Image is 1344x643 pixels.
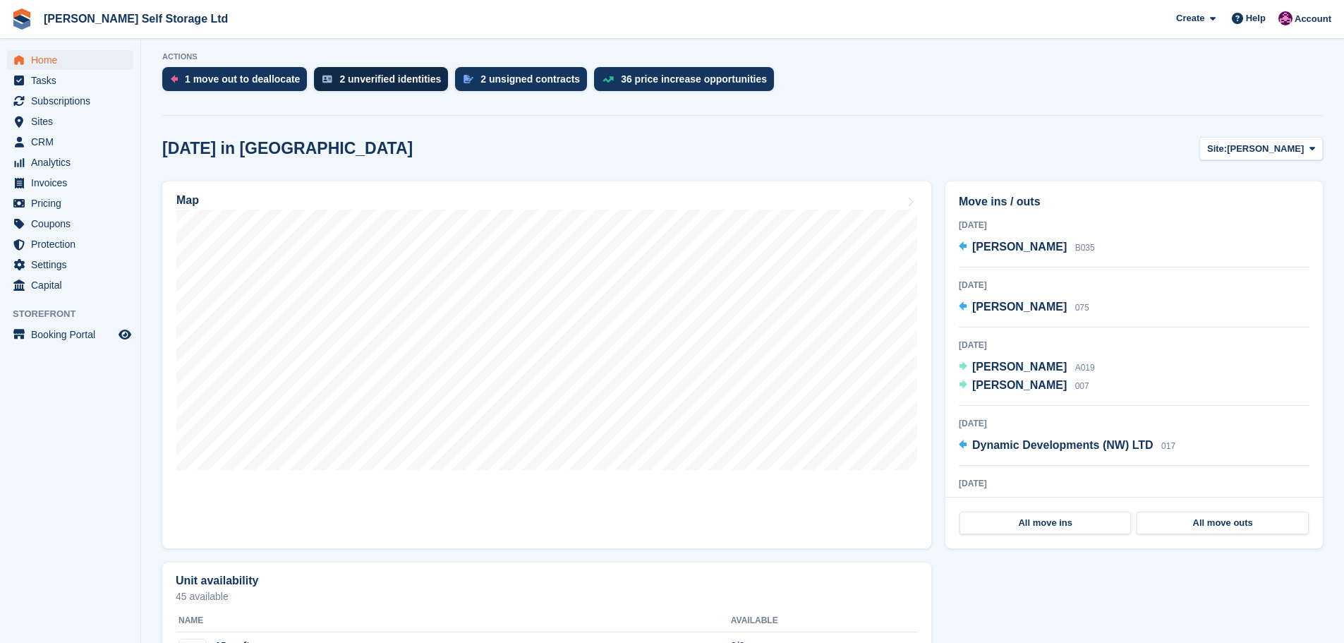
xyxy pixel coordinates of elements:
a: 2 unsigned contracts [455,67,594,98]
img: contract_signature_icon-13c848040528278c33f63329250d36e43548de30e8caae1d1a13099fd9432cc5.svg [464,75,473,83]
img: price_increase_opportunities-93ffe204e8149a01c8c9dc8f82e8f89637d9d84a8eef4429ea346261dce0b2c0.svg [603,76,614,83]
span: Capital [31,275,116,295]
span: [PERSON_NAME] [972,241,1067,253]
h2: Unit availability [176,575,258,587]
a: menu [7,50,133,70]
a: menu [7,214,133,234]
a: Map [162,181,931,548]
button: Site: [PERSON_NAME] [1199,137,1323,160]
span: [PERSON_NAME] [972,361,1067,373]
a: [PERSON_NAME] Self Storage Ltd [38,7,234,30]
img: verify_identity-adf6edd0f0f0b5bbfe63781bf79b02c33cf7c696d77639b501bdc392416b5a36.svg [322,75,332,83]
div: [DATE] [959,477,1309,490]
div: [DATE] [959,279,1309,292]
a: menu [7,152,133,172]
th: Name [176,610,731,632]
a: [PERSON_NAME] 075 [959,299,1089,317]
div: [DATE] [959,219,1309,232]
span: Storefront [13,307,140,321]
span: CRM [31,132,116,152]
span: [PERSON_NAME] [1227,142,1304,156]
span: B035 [1075,243,1095,253]
a: [PERSON_NAME] 007 [959,377,1089,395]
a: menu [7,132,133,152]
a: menu [7,325,133,344]
a: 36 price increase opportunities [594,67,781,98]
span: Tasks [31,71,116,90]
a: menu [7,173,133,193]
div: 2 unsigned contracts [480,73,580,85]
img: stora-icon-8386f47178a22dfd0bd8f6a31ec36ba5ce8667c1dd55bd0f319d3a0aa187defe.svg [11,8,32,30]
a: All move ins [959,512,1131,534]
p: ACTIONS [162,52,1323,61]
a: 2 unverified identities [314,67,455,98]
span: 007 [1075,381,1089,391]
a: menu [7,193,133,213]
a: menu [7,275,133,295]
a: menu [7,91,133,111]
img: Lydia Wild [1278,11,1292,25]
a: Dynamic Developments (NW) LTD 017 [959,437,1175,455]
a: menu [7,71,133,90]
span: Home [31,50,116,70]
p: 45 available [176,591,918,601]
div: 1 move out to deallocate [185,73,300,85]
h2: Map [176,194,199,207]
span: [PERSON_NAME] [972,379,1067,391]
a: All move outs [1137,512,1308,534]
div: 36 price increase opportunities [621,73,767,85]
span: Booking Portal [31,325,116,344]
a: Preview store [116,326,133,343]
span: Invoices [31,173,116,193]
div: [DATE] [959,339,1309,351]
th: Available [731,610,846,632]
a: [PERSON_NAME] B035 [959,239,1095,257]
span: Settings [31,255,116,275]
img: move_outs_to_deallocate_icon-f764333ba52eb49d3ac5e1228854f67142a1ed5810a6f6cc68b1a99e826820c5.svg [171,75,178,83]
span: 017 [1161,441,1175,451]
h2: Move ins / outs [959,193,1309,210]
a: menu [7,234,133,254]
span: Site: [1207,142,1227,156]
span: Analytics [31,152,116,172]
div: 2 unverified identities [339,73,441,85]
span: A019 [1075,363,1095,373]
span: Subscriptions [31,91,116,111]
a: menu [7,255,133,275]
span: Account [1295,12,1331,26]
h2: [DATE] in [GEOGRAPHIC_DATA] [162,139,413,158]
span: Help [1246,11,1266,25]
span: [PERSON_NAME] [972,301,1067,313]
a: menu [7,112,133,131]
a: [PERSON_NAME] A019 [959,359,1095,377]
div: [DATE] [959,417,1309,430]
span: Sites [31,112,116,131]
span: Protection [31,234,116,254]
span: Coupons [31,214,116,234]
span: Dynamic Developments (NW) LTD [972,439,1154,451]
span: Create [1176,11,1204,25]
span: 075 [1075,303,1089,313]
a: 1 move out to deallocate [162,67,314,98]
span: Pricing [31,193,116,213]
